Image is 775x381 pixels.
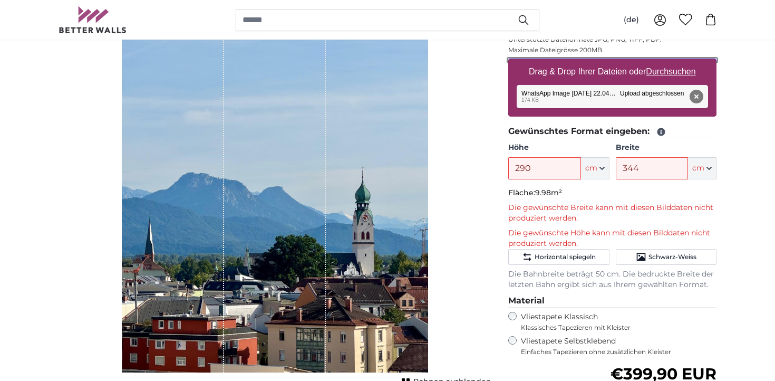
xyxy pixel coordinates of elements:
p: Die gewünschte Höhe kann mit diesen Bilddaten nicht produziert werden. [508,228,716,249]
span: cm [692,163,704,174]
button: (de) [615,11,647,30]
legend: Gewünschtes Format eingeben: [508,125,716,138]
span: Klassisches Tapezieren mit Kleister [521,323,708,332]
span: 9.98m² [535,188,562,197]
span: cm [585,163,597,174]
button: Horizontal spiegeln [508,249,609,265]
p: Unterstützte Dateiformate JPG, PNG, TIFF, PDF. [508,35,716,44]
u: Durchsuchen [646,67,696,76]
button: cm [688,157,716,179]
p: Die gewünschte Breite kann mit diesen Bilddaten nicht produziert werden. [508,203,716,224]
button: Schwarz-Weiss [616,249,716,265]
legend: Material [508,294,716,308]
label: Vliestapete Klassisch [521,312,708,332]
span: Horizontal spiegeln [535,253,596,261]
button: cm [581,157,609,179]
span: Einfaches Tapezieren ohne zusätzlichen Kleister [521,348,716,356]
p: Fläche: [508,188,716,198]
label: Vliestapete Selbstklebend [521,336,716,356]
span: Schwarz-Weiss [648,253,696,261]
p: Maximale Dateigrösse 200MB. [508,46,716,54]
label: Breite [616,142,716,153]
label: Höhe [508,142,609,153]
img: Betterwalls [59,6,127,33]
label: Drag & Drop Ihrer Dateien oder [525,61,700,82]
p: Die Bahnbreite beträgt 50 cm. Die bedruckte Breite der letzten Bahn ergibt sich aus Ihrem gewählt... [508,269,716,290]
